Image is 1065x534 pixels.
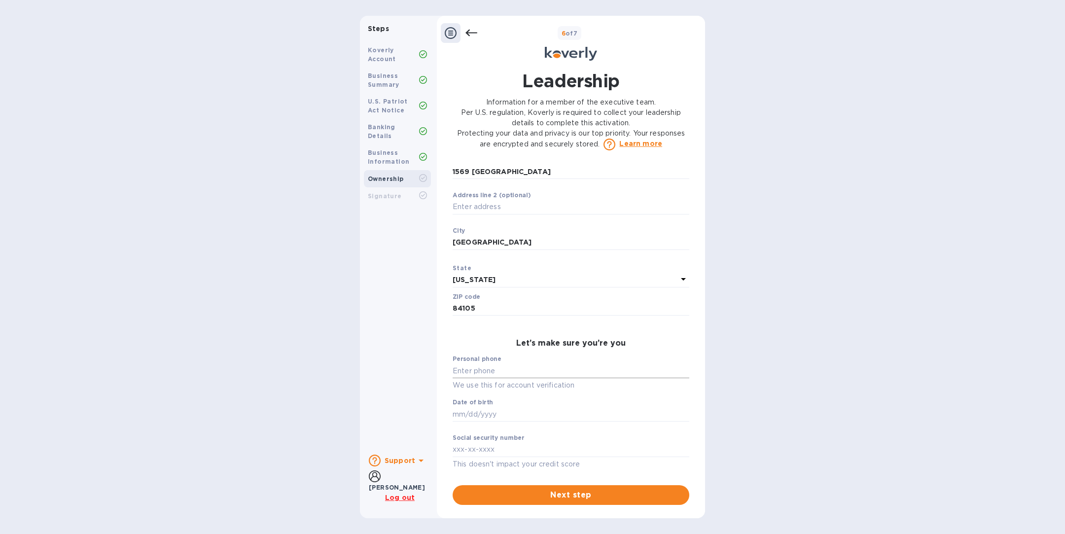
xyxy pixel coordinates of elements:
input: Enter ZIP code [453,301,689,316]
p: We use this for account verification [453,380,689,391]
h1: Leadership [522,69,619,93]
b: Koverly Account [368,46,396,63]
input: mm/dd/yyyy [453,407,689,422]
label: Personal phone [453,356,501,362]
p: This doesn't impact your credit score [453,459,689,470]
span: Next step [461,489,681,501]
input: Enter phone [453,363,689,378]
b: Support [385,457,415,464]
label: Date of birth [453,400,493,406]
u: Log out [385,494,415,501]
label: Address line 2 (optional) [453,193,531,199]
button: Next step [453,485,689,505]
input: Enter address [453,164,689,179]
b: of 7 [562,30,578,37]
p: Information for a member of the executive team. Per U.S. regulation, Koverly is required to colle... [453,97,689,150]
label: City [453,228,465,234]
b: Signature [368,192,402,200]
b: Banking Details [368,123,395,140]
span: 6 [562,30,566,37]
b: Business Information [368,149,409,165]
input: Enter city [453,235,689,250]
b: U.S. Patriot Act Notice [368,98,408,114]
h3: Let’s make sure you’re you [453,339,689,348]
input: xxx-xx-xxxx [453,442,689,457]
input: Enter address [453,200,689,214]
b: [PERSON_NAME] [369,484,425,491]
label: Social security number [453,435,524,441]
b: [US_STATE] [453,276,496,284]
b: State [453,264,471,272]
b: Business Summary [368,72,399,88]
label: ZIP code [453,294,480,300]
b: Steps [368,25,389,33]
a: Learn more [619,139,662,148]
b: Ownership [368,175,404,182]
